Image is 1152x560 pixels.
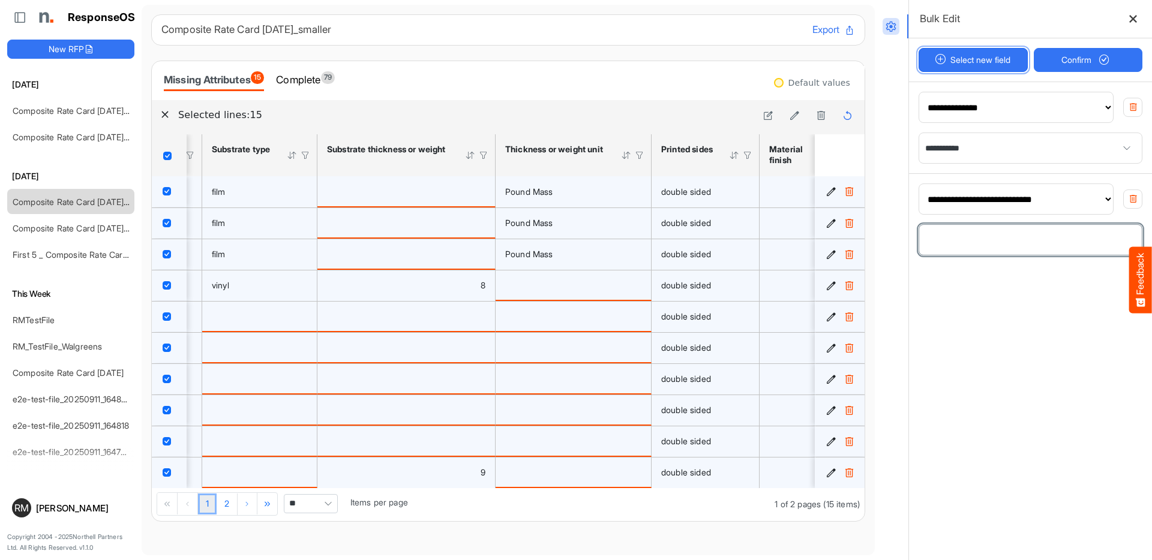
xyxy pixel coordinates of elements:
td: double sided is template cell Column Header httpsnorthellcomontologiesmapping-rulesmanufacturingh... [652,176,760,207]
td: is template cell Column Header httpsnorthellcomontologiesmapping-rulesmanufacturinghassubstratefi... [760,332,873,363]
td: double sided is template cell Column Header httpsnorthellcomontologiesmapping-rulesmanufacturingh... [652,457,760,488]
div: Complete [276,71,335,88]
td: is template cell Column Header httpsnorthellcomontologiesmapping-rulesmaterialhasmaterialthicknes... [317,363,496,395]
div: Thickness or weight unit [505,144,605,155]
td: checkbox [152,363,187,395]
td: film is template cell Column Header httpsnorthellcomontologiesmapping-rulesmaterialhassubstratema... [202,176,317,207]
td: is template cell Column Header httpsnorthellcomontologiesmapping-rulesmaterialhasmaterialthicknes... [317,395,496,426]
span: 1 of 2 pages [775,499,821,509]
span: 9 [481,467,485,477]
td: is template cell Column Header httpsnorthellcomontologiesmapping-rulesmaterialhasmaterialthicknes... [496,270,652,301]
a: RM_TestFile_Walgreens [13,341,102,351]
td: is template cell Column Header httpsnorthellcomontologiesmapping-rulesmaterialhasmaterialthicknes... [496,426,652,457]
img: Northell [33,5,57,29]
td: double sided is template cell Column Header httpsnorthellcomontologiesmapping-rulesmanufacturingh... [652,239,760,270]
td: cc39f4e4-b194-4c02-801e-bbe2f5bad236 is template cell Column Header [815,363,867,395]
h6: [DATE] [7,170,134,183]
a: Composite Rate Card [DATE] [13,368,124,378]
button: Delete [843,404,855,416]
td: is template cell Column Header httpsnorthellcomontologiesmapping-rulesmaterialhasmaterialthicknes... [496,332,652,363]
h6: Selected lines: 15 [178,107,751,123]
div: Go to first page [157,493,178,514]
button: Edit [825,279,837,291]
a: Composite Rate Card [DATE]_smaller [13,223,155,233]
button: Edit [825,217,837,229]
a: Composite Rate Card [DATE] mapping test_deleted [13,132,209,142]
span: double sided [661,405,711,415]
td: 3d65f2cd-f658-43c3-a9e3-cd0a9885d912 is template cell Column Header [815,395,867,426]
td: is template cell Column Header httpsnorthellcomontologiesmapping-rulesmaterialhasmaterialthicknes... [317,176,496,207]
span: double sided [661,186,711,197]
td: is template cell Column Header httpsnorthellcomontologiesmapping-rulesmaterialhasmaterialthicknes... [496,395,652,426]
td: is template cell Column Header httpsnorthellcomontologiesmapping-rulesmaterialhassubstratemateria... [202,395,317,426]
div: Missing Attributes [164,71,264,88]
td: is template cell Column Header httpsnorthellcomontologiesmapping-rulesmaterialhassubstratemateria... [202,426,317,457]
td: is template cell Column Header httpsnorthellcomontologiesmapping-rulesmanufacturinghassubstratefi... [760,395,873,426]
td: 239badde-5c1d-4db1-b116-9e9b7e7a46d0 is template cell Column Header [815,176,867,207]
td: is template cell Column Header httpsnorthellcomontologiesmapping-rulesmanufacturinghassubstratefi... [760,239,873,270]
button: Select new field [919,48,1028,72]
td: is template cell Column Header httpsnorthellcomontologiesmapping-rulesmaterialhasmaterialthicknes... [496,363,652,395]
h6: Bulk Edit [920,10,960,27]
span: double sided [661,467,711,477]
td: is template cell Column Header httpsnorthellcomontologiesmapping-rulesmaterialhasmaterialthicknes... [496,301,652,332]
span: double sided [661,311,711,321]
td: is template cell Column Header httpsnorthellcomontologiesmapping-rulesmanufacturinghassubstratefi... [760,207,873,239]
td: 35ae136d-14dd-4de8-94ab-585973bc6647 is template cell Column Header [815,457,867,488]
td: is template cell Column Header httpsnorthellcomontologiesmapping-rulesmaterialhasmaterialthicknes... [317,426,496,457]
p: Copyright 2004 - 2025 Northell Partners Ltd. All Rights Reserved. v 1.1.0 [7,532,134,553]
span: Pound Mass [505,249,553,259]
button: Confirm [1034,48,1143,72]
td: Pound Mass is template cell Column Header httpsnorthellcomontologiesmapping-rulesmaterialhasmater... [496,207,652,239]
td: Pound Mass is template cell Column Header httpsnorthellcomontologiesmapping-rulesmaterialhasmater... [496,239,652,270]
div: Pager Container [152,488,865,521]
td: is template cell Column Header httpsnorthellcomontologiesmapping-rulesmaterialhasmaterialthicknes... [317,207,496,239]
a: RMTestFile [13,315,55,325]
button: Delete [843,311,855,323]
td: Pound Mass is template cell Column Header httpsnorthellcomontologiesmapping-rulesmaterialhasmater... [496,176,652,207]
button: Edit [825,186,837,198]
td: c6178b98-322e-47eb-8f55-19f13075874e is template cell Column Header [815,207,867,239]
div: Go to last page [258,493,278,514]
span: (15 items) [823,499,860,509]
td: 9 is template cell Column Header httpsnorthellcomontologiesmapping-rulesmaterialhasmaterialthickn... [317,457,496,488]
a: Page 1 of 2 Pages [198,493,217,515]
button: New RFP [7,40,134,59]
td: is template cell Column Header httpsnorthellcomontologiesmapping-rulesmaterialhassubstratemateria... [202,457,317,488]
div: Material finish [769,144,827,165]
td: is template cell Column Header httpsnorthellcomontologiesmapping-rulesmanufacturinghassubstratefi... [760,176,873,207]
div: Substrate thickness or weight [327,144,449,155]
button: Delete [843,466,855,478]
th: Header checkbox [152,134,187,176]
span: Pagerdropdown [284,494,338,513]
td: 140f2a5f-120a-4e48-b3b1-f0581b758427 is template cell Column Header [815,332,867,363]
td: double sided is template cell Column Header httpsnorthellcomontologiesmapping-rulesmanufacturingh... [652,301,760,332]
td: is template cell Column Header httpsnorthellcomontologiesmapping-rulesmaterialhasmaterialthicknes... [317,332,496,363]
td: film is template cell Column Header httpsnorthellcomontologiesmapping-rulesmaterialhassubstratema... [202,207,317,239]
td: 2a6973f1-7fb8-4c5b-9334-eb4ec020a95c is template cell Column Header [815,301,867,332]
td: is template cell Column Header httpsnorthellcomontologiesmapping-rulesmaterialhasmaterialthicknes... [317,239,496,270]
a: Page 2 of 2 Pages [217,493,237,515]
span: film [212,218,226,228]
div: Printed sides [661,144,713,155]
button: Edit [825,311,837,323]
td: checkbox [152,301,187,332]
a: e2e-test-file_20250911_164826 [13,394,131,404]
h1: ResponseOS [68,11,136,24]
td: checkbox [152,176,187,207]
td: checkbox [152,457,187,488]
span: Pound Mass [505,186,553,197]
td: checkbox [152,426,187,457]
button: Edit [825,466,837,478]
a: First 5 _ Composite Rate Card [DATE] [13,249,157,260]
button: Feedback [1129,247,1152,314]
button: Edit [825,404,837,416]
td: double sided is template cell Column Header httpsnorthellcomontologiesmapping-rulesmanufacturingh... [652,332,760,363]
button: Edit [825,373,837,385]
td: 6d03d107-8a5b-4a38-af34-378bb9c33643 is template cell Column Header [815,426,867,457]
td: checkbox [152,332,187,363]
span: Pound Mass [505,218,553,228]
td: double sided is template cell Column Header httpsnorthellcomontologiesmapping-rulesmanufacturingh... [652,363,760,395]
td: vinyl is template cell Column Header httpsnorthellcomontologiesmapping-rulesmaterialhassubstratem... [202,270,317,301]
td: is template cell Column Header httpsnorthellcomontologiesmapping-rulesmanufacturinghassubstratefi... [760,457,873,488]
